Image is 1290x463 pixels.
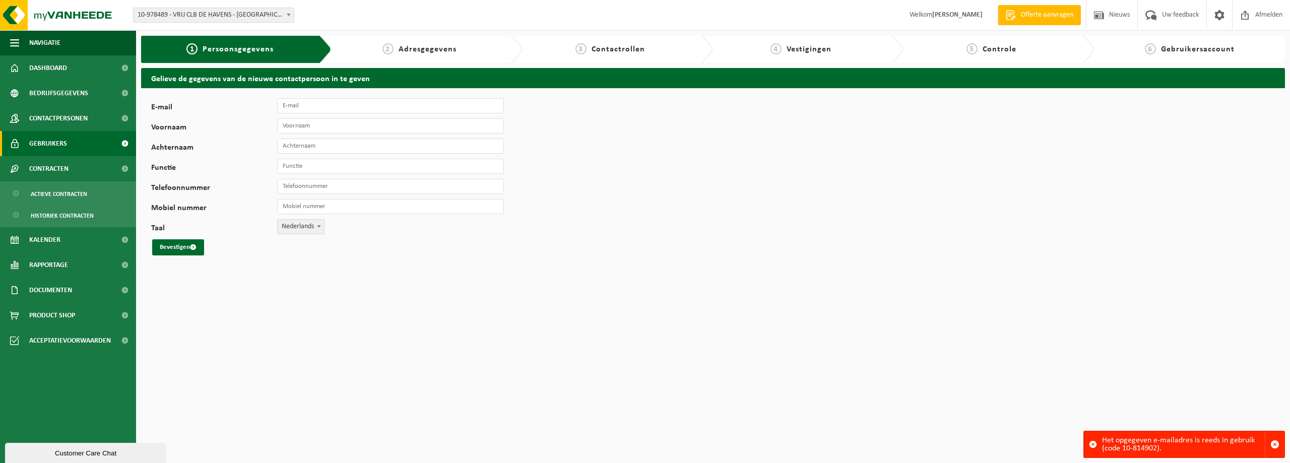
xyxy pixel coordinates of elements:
[787,45,831,53] span: Vestigingen
[277,219,325,234] span: Nederlands
[3,184,134,203] a: Actieve contracten
[29,81,88,106] span: Bedrijfsgegevens
[277,179,504,194] input: Telefoonnummer
[151,184,277,194] label: Telefoonnummer
[575,43,587,54] span: 3
[399,45,457,53] span: Adresgegevens
[278,220,324,234] span: Nederlands
[770,43,782,54] span: 4
[151,103,277,113] label: E-mail
[151,224,277,234] label: Taal
[277,139,504,154] input: Achternaam
[29,278,72,303] span: Documenten
[29,106,88,131] span: Contactpersonen
[277,159,504,174] input: Functie
[592,45,645,53] span: Contactrollen
[141,68,1285,88] h2: Gelieve de gegevens van de nieuwe contactpersoon in te geven
[1102,431,1265,457] div: Het opgegeven e-mailadres is reeds in gebruik (code 10-814902).
[31,184,87,204] span: Actieve contracten
[29,156,69,181] span: Contracten
[29,303,75,328] span: Product Shop
[5,441,168,463] iframe: chat widget
[998,5,1081,25] a: Offerte aanvragen
[932,11,983,19] strong: [PERSON_NAME]
[133,8,294,23] span: 10-978489 - VRIJ CLB DE HAVENS - BRUGGE
[277,98,504,113] input: E-mail
[151,144,277,154] label: Achternaam
[29,252,68,278] span: Rapportage
[1161,45,1235,53] span: Gebruikersaccount
[186,43,198,54] span: 1
[134,8,294,22] span: 10-978489 - VRIJ CLB DE HAVENS - BRUGGE
[151,123,277,134] label: Voornaam
[203,45,274,53] span: Persoonsgegevens
[1018,10,1076,20] span: Offerte aanvragen
[966,43,978,54] span: 5
[277,118,504,134] input: Voornaam
[151,204,277,214] label: Mobiel nummer
[277,199,504,214] input: Mobiel nummer
[29,30,60,55] span: Navigatie
[151,164,277,174] label: Functie
[31,206,94,225] span: Historiek contracten
[29,131,67,156] span: Gebruikers
[3,206,134,225] a: Historiek contracten
[1145,43,1156,54] span: 6
[983,45,1016,53] span: Controle
[382,43,394,54] span: 2
[29,55,67,81] span: Dashboard
[29,328,111,353] span: Acceptatievoorwaarden
[152,239,204,255] button: Bevestigen
[29,227,60,252] span: Kalender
